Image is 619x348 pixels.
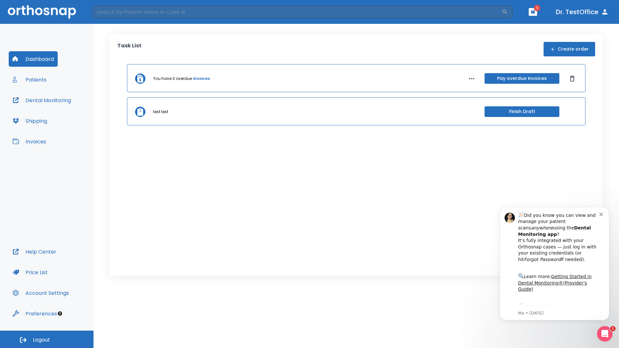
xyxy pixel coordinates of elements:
[33,336,50,343] span: Logout
[28,103,85,114] a: App Store
[28,109,109,115] p: Message from Ma, sent 8w ago
[153,76,192,82] p: You have 3 overdue
[117,42,142,56] p: Task List
[9,92,75,108] button: Dental Monitoring
[485,106,559,117] button: Finish Draft
[553,6,611,18] button: Dr. TestOffice
[490,201,619,324] iframe: Intercom notifications message
[57,311,63,316] div: Tooltip anchor
[28,101,109,134] div: Download the app: | ​ Let us know if you need help getting started!
[597,326,613,342] iframe: Intercom live chat
[9,51,58,67] button: Dashboard
[544,42,595,56] button: Create order
[193,76,210,82] a: invoices
[9,134,50,149] button: Invoices
[9,306,61,321] button: Preferences
[485,73,559,84] button: Pay overdue invoices
[109,10,114,15] button: Dismiss notification
[534,5,540,11] span: 1
[153,109,168,115] p: test test
[9,113,51,129] button: Shipping
[610,326,615,331] span: 1
[9,72,50,87] button: Patients
[9,244,60,259] button: Help Center
[8,5,76,18] img: Orthosnap
[92,5,502,18] input: Search by Patient Name or Case #
[9,265,52,280] button: Price List
[9,285,73,301] button: Account Settings
[567,73,577,84] button: Dismiss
